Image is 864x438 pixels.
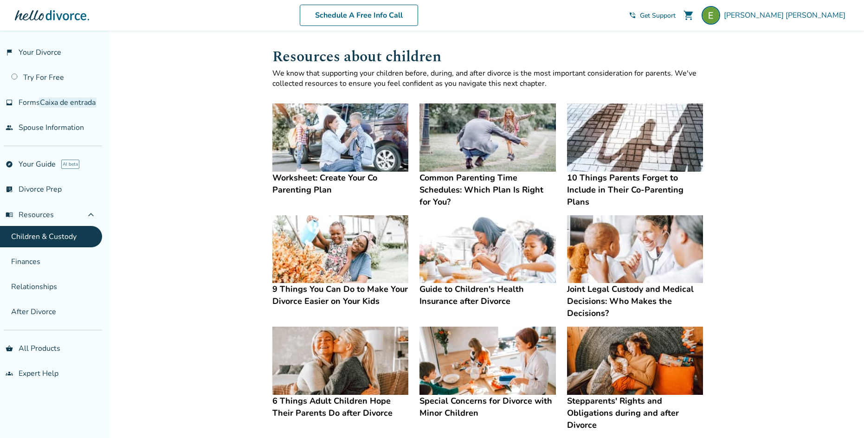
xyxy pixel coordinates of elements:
h4: Stepparents' Rights and Obligations during and after Divorce [567,395,703,431]
span: Resources [6,210,54,220]
img: 9 Things You Can Do to Make Your Divorce Easier on Your Kids [272,215,408,283]
a: Stepparents' Rights and Obligations during and after DivorceStepparents' Rights and Obligations d... [567,327,703,431]
img: 10 Things Parents Forget to Include in Their Co-Parenting Plans [567,103,703,172]
a: Common Parenting Time Schedules: Which Plan Is Right for You?Common Parenting Time Schedules: Whi... [419,103,555,208]
h4: 10 Things Parents Forget to Include in Their Co-Parenting Plans [567,172,703,208]
img: Joint Legal Custody and Medical Decisions: Who Makes the Decisions? [567,215,703,283]
img: Common Parenting Time Schedules: Which Plan Is Right for You? [419,103,555,172]
span: [PERSON_NAME] [PERSON_NAME] [724,10,849,20]
img: Eli Keller [702,6,720,25]
span: Forms [19,97,96,108]
a: Joint Legal Custody and Medical Decisions: Who Makes the Decisions?Joint Legal Custody and Medica... [567,215,703,320]
span: menu_book [6,211,13,219]
h4: Special Concerns for Divorce with Minor Children [419,395,555,419]
img: Guide to Children's Health Insurance after Divorce [419,215,555,283]
span: Get Support [640,11,676,20]
h4: 6 Things Adult Children Hope Their Parents Do after Divorce [272,395,408,419]
span: shopping_basket [6,345,13,352]
span: AI beta [61,160,79,169]
a: Guide to Children's Health Insurance after DivorceGuide to Children's Health Insurance after Divorce [419,215,555,308]
span: groups [6,370,13,377]
a: phone_in_talkGet Support [629,11,676,20]
a: 6 Things Adult Children Hope Their Parents Do after Divorce6 Things Adult Children Hope Their Par... [272,327,408,419]
h4: 9 Things You Can Do to Make Your Divorce Easier on Your Kids [272,283,408,307]
a: Special Concerns for Divorce with Minor ChildrenSpecial Concerns for Divorce with Minor Children [419,327,555,419]
span: people [6,124,13,131]
span: explore [6,161,13,168]
img: Worksheet: Create Your Co Parenting Plan [272,103,408,172]
a: Schedule A Free Info Call [300,5,418,26]
span: phone_in_talk [629,12,636,19]
a: 9 Things You Can Do to Make Your Divorce Easier on Your Kids9 Things You Can Do to Make Your Divo... [272,215,408,308]
img: 6 Things Adult Children Hope Their Parents Do after Divorce [272,327,408,395]
h4: Guide to Children's Health Insurance after Divorce [419,283,555,307]
a: 10 Things Parents Forget to Include in Their Co-Parenting Plans10 Things Parents Forget to Includ... [567,103,703,208]
h4: Worksheet: Create Your Co Parenting Plan [272,172,408,196]
span: flag_2 [6,49,13,56]
span: shopping_cart [683,10,694,21]
h4: Common Parenting Time Schedules: Which Plan Is Right for You? [419,172,555,208]
p: We know that supporting your children before, during, and after divorce is the most important con... [272,68,703,89]
h1: Resources about children [272,45,703,68]
iframe: Chat Widget [818,393,864,438]
a: Worksheet: Create Your Co Parenting PlanWorksheet: Create Your Co Parenting Plan [272,103,408,196]
span: expand_less [85,209,97,220]
img: Stepparents' Rights and Obligations during and after Divorce [567,327,703,395]
span: list_alt_check [6,186,13,193]
img: Special Concerns for Divorce with Minor Children [419,327,555,395]
h4: Joint Legal Custody and Medical Decisions: Who Makes the Decisions? [567,283,703,319]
